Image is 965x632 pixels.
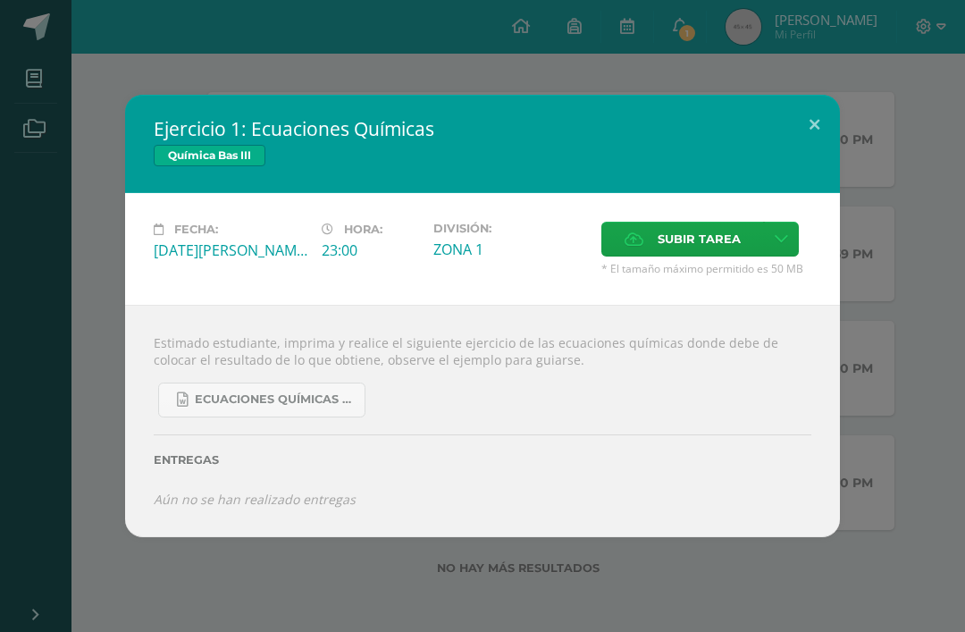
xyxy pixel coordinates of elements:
i: Aún no se han realizado entregas [154,491,356,508]
a: Ecuaciones Químicas faciles.docx [158,383,365,417]
span: Hora: [344,223,382,236]
div: 23:00 [322,240,419,260]
span: Química Bas III [154,145,265,166]
label: División: [433,222,587,235]
span: Fecha: [174,223,218,236]
span: Subir tarea [658,223,741,256]
button: Close (Esc) [789,95,840,156]
span: * El tamaño máximo permitido es 50 MB [601,261,811,276]
div: Estimado estudiante, imprima y realice el siguiente ejercicio de las ecuaciones químicas donde de... [125,305,840,537]
h2: Ejercicio 1: Ecuaciones Químicas [154,116,811,141]
label: Entregas [154,453,811,467]
span: Ecuaciones Químicas faciles.docx [195,392,356,407]
div: ZONA 1 [433,240,587,259]
div: [DATE][PERSON_NAME] [154,240,307,260]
